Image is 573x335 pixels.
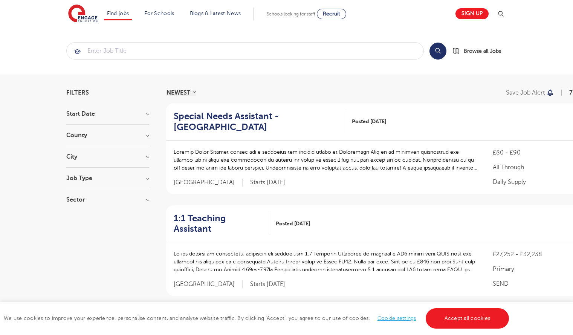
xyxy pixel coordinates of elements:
span: Recruit [323,11,340,17]
p: Loremip Dolor Sitamet consec adi e seddoeius tem incidid utlabo et Doloremagn Aliq en ad minimven... [174,148,478,172]
h3: County [66,132,149,138]
p: Starts [DATE] [250,280,285,288]
img: Engage Education [68,5,98,23]
span: [GEOGRAPHIC_DATA] [174,280,243,288]
span: Browse all Jobs [464,47,501,55]
span: [GEOGRAPHIC_DATA] [174,179,243,187]
button: Save job alert [506,90,555,96]
h2: Special Needs Assistant - [GEOGRAPHIC_DATA] [174,111,341,133]
a: Blogs & Latest News [190,11,241,16]
span: We use cookies to improve your experience, personalise content, and analyse website traffic. By c... [4,315,511,321]
a: Recruit [317,9,346,19]
span: Posted [DATE] [276,220,310,228]
p: Save job alert [506,90,545,96]
span: Posted [DATE] [352,118,386,125]
span: Schools looking for staff [267,11,315,17]
a: Sign up [455,8,489,19]
a: Cookie settings [377,315,416,321]
div: Submit [66,42,424,60]
a: Accept all cookies [426,308,509,329]
h3: Job Type [66,175,149,181]
input: Submit [67,43,423,59]
h2: 1:1 Teaching Assistant [174,213,264,235]
a: Special Needs Assistant - [GEOGRAPHIC_DATA] [174,111,347,133]
h3: City [66,154,149,160]
a: For Schools [144,11,174,16]
p: Lo ips dolorsi am consectetu, adipiscin eli seddoeiusm 1:7 Temporin Utlaboree do magnaal e AD6 mi... [174,250,478,274]
h3: Start Date [66,111,149,117]
a: Browse all Jobs [452,47,507,55]
a: 1:1 Teaching Assistant [174,213,270,235]
button: Search [429,43,446,60]
span: Filters [66,90,89,96]
a: Find jobs [107,11,129,16]
h3: Sector [66,197,149,203]
p: Starts [DATE] [250,179,285,187]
